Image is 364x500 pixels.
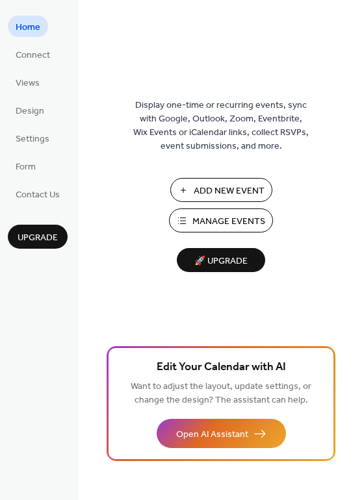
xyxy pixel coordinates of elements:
[176,428,248,442] span: Open AI Assistant
[157,358,286,377] span: Edit Your Calendar with AI
[133,99,309,153] span: Display one-time or recurring events, sync with Google, Outlook, Zoom, Eventbrite, Wix Events or ...
[18,231,58,245] span: Upgrade
[8,225,68,249] button: Upgrade
[8,155,44,177] a: Form
[192,215,265,229] span: Manage Events
[16,132,49,146] span: Settings
[185,253,257,270] span: 🚀 Upgrade
[16,21,40,34] span: Home
[169,208,273,232] button: Manage Events
[170,178,272,202] button: Add New Event
[157,419,286,448] button: Open AI Assistant
[8,71,47,93] a: Views
[8,99,52,121] a: Design
[16,160,36,174] span: Form
[8,127,57,149] a: Settings
[131,378,311,409] span: Want to adjust the layout, update settings, or change the design? The assistant can help.
[177,248,265,272] button: 🚀 Upgrade
[16,105,44,118] span: Design
[16,77,40,90] span: Views
[8,16,48,37] a: Home
[16,188,60,202] span: Contact Us
[16,49,50,62] span: Connect
[194,184,265,198] span: Add New Event
[8,44,58,65] a: Connect
[8,183,68,205] a: Contact Us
